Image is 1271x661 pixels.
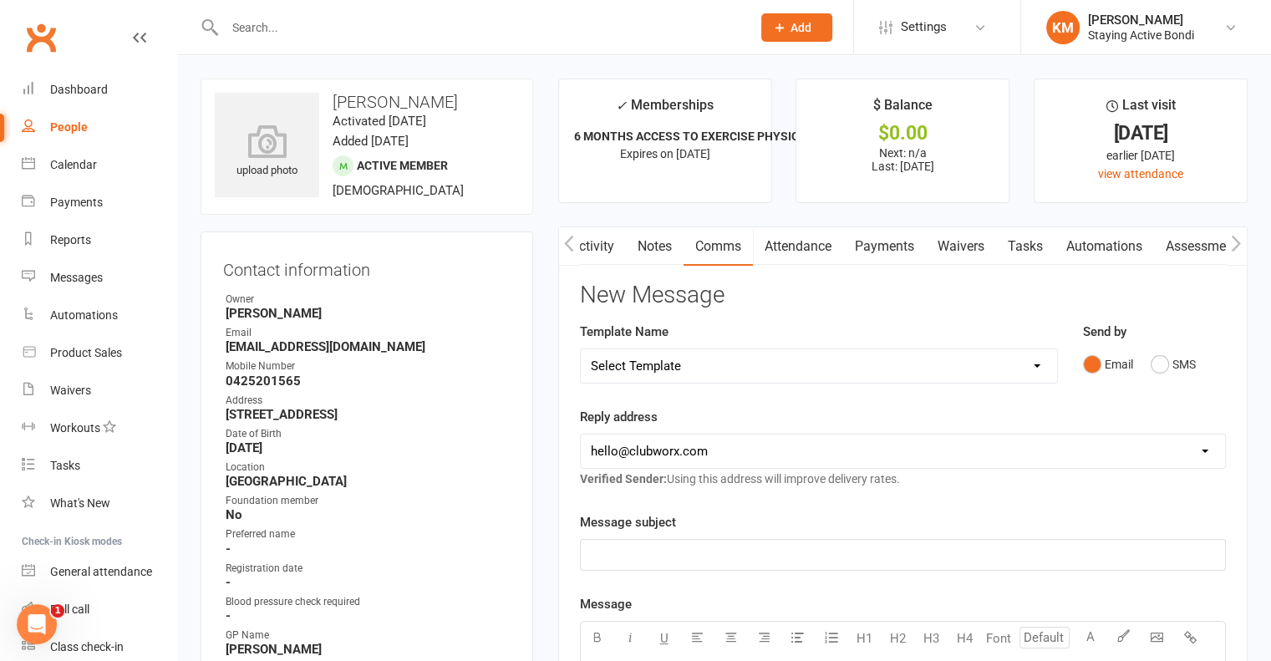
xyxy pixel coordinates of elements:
[22,334,176,372] a: Product Sales
[580,472,900,486] span: Using this address will improve delivery rates.
[226,339,511,354] strong: [EMAIL_ADDRESS][DOMAIN_NAME]
[226,608,511,623] strong: -
[50,233,91,247] div: Reports
[761,13,832,42] button: Add
[926,227,996,266] a: Waivers
[580,472,667,486] strong: Verified Sender:
[226,460,511,475] div: Location
[1106,94,1176,125] div: Last visit
[50,83,108,96] div: Dashboard
[50,496,110,510] div: What's New
[333,114,426,129] time: Activated [DATE]
[226,358,511,374] div: Mobile Number
[226,325,511,341] div: Email
[22,221,176,259] a: Reports
[226,306,511,321] strong: [PERSON_NAME]
[580,594,632,614] label: Message
[226,426,511,442] div: Date of Birth
[226,526,511,542] div: Preferred name
[226,561,511,577] div: Registration date
[22,553,176,591] a: General attendance kiosk mode
[559,227,626,266] a: Activity
[50,384,91,397] div: Waivers
[1154,227,1256,266] a: Assessments
[22,109,176,146] a: People
[226,628,511,643] div: GP Name
[22,485,176,522] a: What's New
[648,622,681,655] button: U
[226,440,511,455] strong: [DATE]
[574,130,867,143] strong: 6 MONTHS ACCESS TO EXERCISE PHYSIOLOGY GRO...
[620,147,710,160] span: Expires on [DATE]
[616,98,627,114] i: ✓
[226,393,511,409] div: Address
[22,591,176,628] a: Roll call
[220,16,740,39] input: Search...
[660,631,669,646] span: U
[50,346,122,359] div: Product Sales
[616,94,714,125] div: Memberships
[996,227,1055,266] a: Tasks
[1055,227,1154,266] a: Automations
[1050,125,1232,142] div: [DATE]
[22,372,176,409] a: Waivers
[22,447,176,485] a: Tasks
[50,565,152,578] div: General attendance
[223,254,511,279] h3: Contact information
[215,93,519,111] h3: [PERSON_NAME]
[580,322,669,342] label: Template Name
[226,575,511,590] strong: -
[684,227,753,266] a: Comms
[1046,11,1080,44] div: KM
[333,183,464,198] span: [DEMOGRAPHIC_DATA]
[50,158,97,171] div: Calendar
[357,159,448,172] span: Active member
[1083,322,1126,342] label: Send by
[901,8,947,46] span: Settings
[1088,28,1194,43] div: Staying Active Bondi
[20,17,62,58] a: Clubworx
[915,622,948,655] button: H3
[1019,627,1070,648] input: Default
[226,507,511,522] strong: No
[882,622,915,655] button: H2
[50,196,103,209] div: Payments
[226,292,511,308] div: Owner
[22,184,176,221] a: Payments
[226,642,511,657] strong: [PERSON_NAME]
[811,146,994,173] p: Next: n/a Last: [DATE]
[50,271,103,284] div: Messages
[226,374,511,389] strong: 0425201565
[811,125,994,142] div: $0.00
[22,259,176,297] a: Messages
[22,409,176,447] a: Workouts
[333,134,409,149] time: Added [DATE]
[873,94,933,125] div: $ Balance
[843,227,926,266] a: Payments
[226,542,511,557] strong: -
[226,474,511,489] strong: [GEOGRAPHIC_DATA]
[580,512,676,532] label: Message subject
[50,640,124,653] div: Class check-in
[580,407,658,427] label: Reply address
[51,604,64,618] span: 1
[22,146,176,184] a: Calendar
[1088,13,1194,28] div: [PERSON_NAME]
[50,308,118,322] div: Automations
[1074,622,1107,655] button: A
[1050,146,1232,165] div: earlier [DATE]
[17,604,57,644] iframe: Intercom live chat
[226,493,511,509] div: Foundation member
[215,125,319,180] div: upload photo
[226,594,511,610] div: Blood pressure check required
[626,227,684,266] a: Notes
[1151,348,1196,380] button: SMS
[22,297,176,334] a: Automations
[22,71,176,109] a: Dashboard
[1098,167,1183,181] a: view attendance
[580,282,1226,308] h3: New Message
[50,459,80,472] div: Tasks
[982,622,1015,655] button: Font
[791,21,811,34] span: Add
[1083,348,1133,380] button: Email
